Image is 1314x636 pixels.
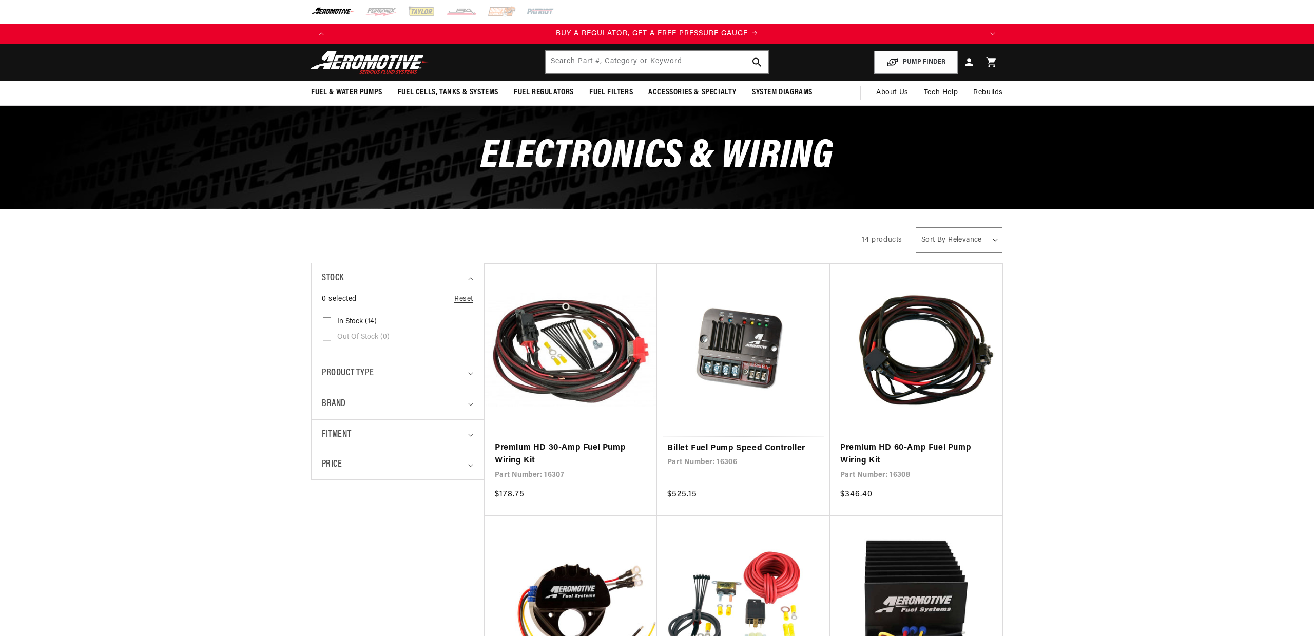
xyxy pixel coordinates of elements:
span: 0 selected [322,294,357,305]
span: Electronics & Wiring [480,137,833,177]
summary: Rebuilds [965,81,1011,105]
span: In stock (14) [337,317,377,326]
slideshow-component: Translation missing: en.sections.announcements.announcement_bar [285,24,1029,44]
summary: Tech Help [916,81,965,105]
a: Premium HD 30-Amp Fuel Pump Wiring Kit [495,441,647,468]
summary: Fuel Regulators [506,81,582,105]
input: Search by Part Number, Category or Keyword [546,51,768,73]
span: BUY A REGULATOR, GET A FREE PRESSURE GAUGE [556,30,748,37]
button: search button [746,51,768,73]
span: Accessories & Specialty [648,87,737,98]
a: Premium HD 60-Amp Fuel Pump Wiring Kit [840,441,992,468]
a: Reset [454,294,473,305]
a: BUY A REGULATOR, GET A FREE PRESSURE GAUGE [332,28,982,40]
span: Fuel Regulators [514,87,574,98]
summary: Fuel Filters [582,81,641,105]
span: Tech Help [924,87,958,99]
button: Translation missing: en.sections.announcements.next_announcement [982,24,1003,44]
span: Fuel Filters [589,87,633,98]
a: Billet Fuel Pump Speed Controller [667,442,820,455]
button: Translation missing: en.sections.announcements.previous_announcement [311,24,332,44]
summary: Brand (0 selected) [322,389,473,419]
span: Product type [322,366,374,381]
div: 1 of 4 [332,28,982,40]
button: PUMP FINDER [874,51,958,74]
span: System Diagrams [752,87,813,98]
span: Fuel & Water Pumps [311,87,382,98]
span: Price [322,458,342,472]
span: Rebuilds [973,87,1003,99]
summary: Fitment (0 selected) [322,420,473,450]
span: Out of stock (0) [337,333,390,342]
span: Stock [322,271,344,286]
summary: Fuel & Water Pumps [303,81,390,105]
span: About Us [876,89,909,97]
div: Announcement [332,28,982,40]
a: About Us [868,81,916,105]
summary: Stock (0 selected) [322,263,473,294]
summary: Price [322,450,473,479]
summary: Product type (0 selected) [322,358,473,389]
span: 14 products [862,236,902,244]
summary: System Diagrams [744,81,820,105]
span: Fuel Cells, Tanks & Systems [398,87,498,98]
span: Fitment [322,428,351,442]
summary: Fuel Cells, Tanks & Systems [390,81,506,105]
img: Aeromotive [307,50,436,74]
summary: Accessories & Specialty [641,81,744,105]
span: Brand [322,397,346,412]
